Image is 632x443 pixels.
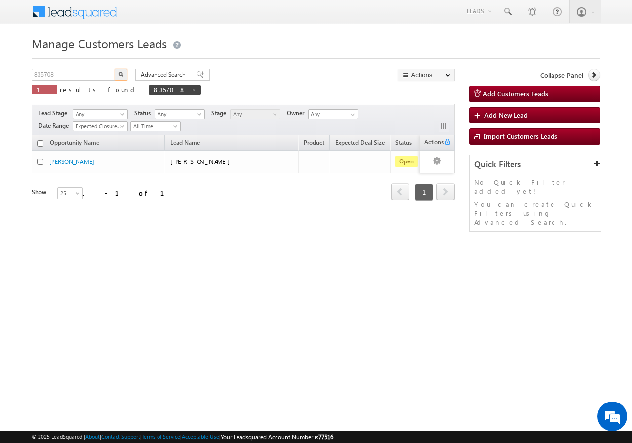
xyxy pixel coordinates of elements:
[37,85,52,94] span: 1
[32,36,167,51] span: Manage Customers Leads
[483,89,548,98] span: Add Customers Leads
[436,184,455,200] a: next
[130,121,181,131] a: All Time
[85,433,100,440] a: About
[142,433,180,440] a: Terms of Service
[304,139,324,146] span: Product
[32,188,49,197] div: Show
[182,433,219,440] a: Acceptable Use
[330,137,390,150] a: Expected Deal Size
[484,111,528,119] span: Add New Lead
[540,71,583,80] span: Collapse Panel
[470,155,601,174] div: Quick Filters
[154,85,186,94] span: 835708
[73,110,124,119] span: Any
[391,137,417,150] a: Status
[39,109,71,118] span: Lead Stage
[230,109,280,119] a: Any
[484,132,557,140] span: Import Customers Leads
[474,178,596,196] p: No Quick Filter added yet!
[398,69,455,81] button: Actions
[45,137,104,150] a: Opportunity Name
[60,85,138,94] span: results found
[73,109,128,119] a: Any
[134,109,155,118] span: Status
[420,137,444,150] span: Actions
[32,432,333,442] span: © 2025 LeadSquared | | | | |
[39,121,73,130] span: Date Range
[101,433,140,440] a: Contact Support
[81,187,176,199] div: 1 - 1 of 1
[118,72,123,77] img: Search
[436,183,455,200] span: next
[49,158,94,165] a: [PERSON_NAME]
[211,109,230,118] span: Stage
[73,121,128,131] a: Expected Closure Date
[474,200,596,227] p: You can create Quick Filters using Advanced Search.
[155,109,205,119] a: Any
[170,157,235,165] span: [PERSON_NAME]
[391,183,409,200] span: prev
[57,187,83,199] a: 25
[155,110,202,119] span: Any
[58,189,84,198] span: 25
[131,122,178,131] span: All Time
[391,184,409,200] a: prev
[318,433,333,441] span: 77516
[335,139,385,146] span: Expected Deal Size
[395,156,418,167] span: Open
[73,122,124,131] span: Expected Closure Date
[287,109,308,118] span: Owner
[221,433,333,441] span: Your Leadsquared Account Number is
[50,139,99,146] span: Opportunity Name
[308,109,358,119] input: Type to Search
[165,137,205,150] span: Lead Name
[345,110,357,120] a: Show All Items
[231,110,277,119] span: Any
[37,140,43,147] input: Check all records
[415,184,433,201] span: 1
[141,70,189,79] span: Advanced Search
